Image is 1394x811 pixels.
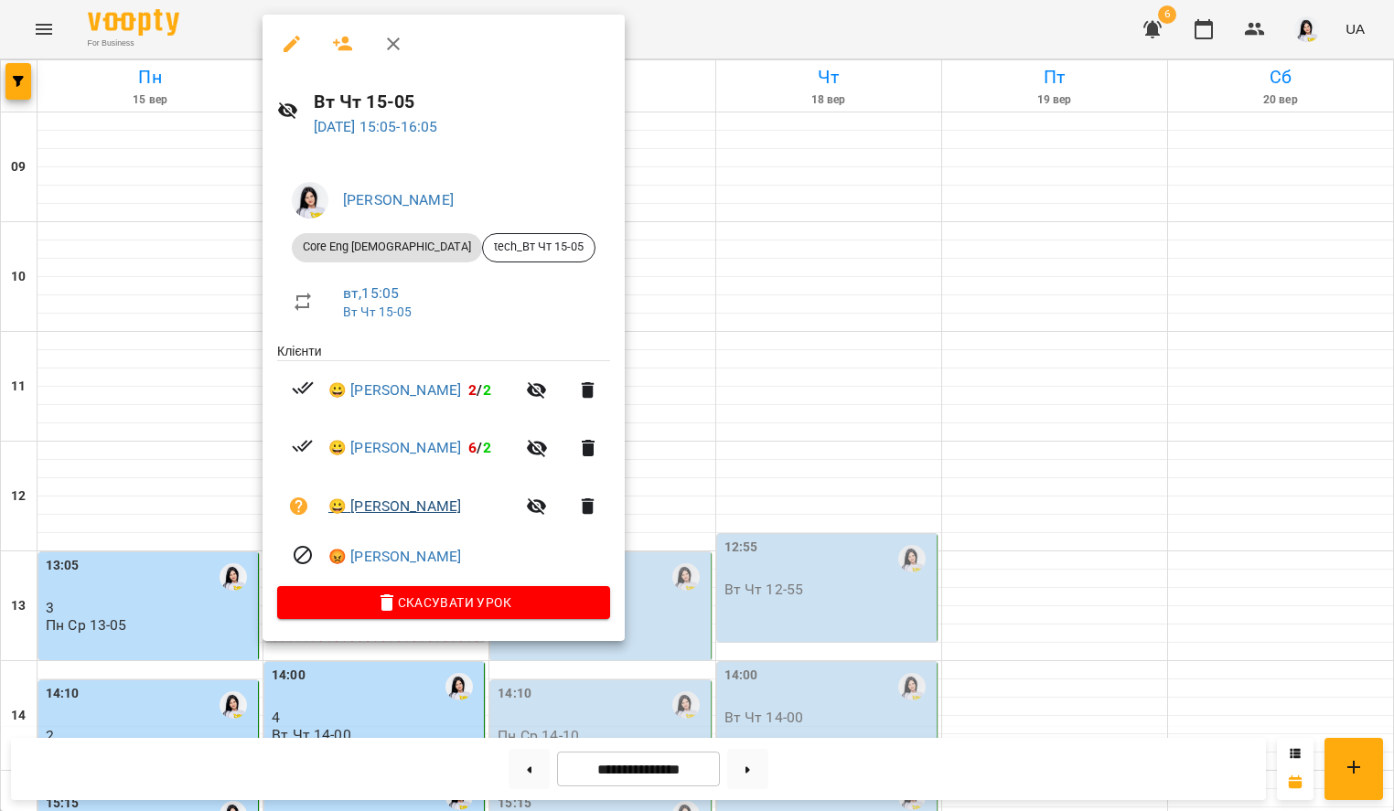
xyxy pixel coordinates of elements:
a: Вт Чт 15-05 [343,304,413,319]
svg: Візит скасовано [292,544,314,566]
a: 😀 [PERSON_NAME] [328,437,461,459]
a: 😡 [PERSON_NAME] [328,546,461,568]
a: 😀 [PERSON_NAME] [328,379,461,401]
span: Скасувати Урок [292,592,595,614]
a: [PERSON_NAME] [343,191,454,208]
span: 2 [483,439,491,456]
h6: Вт Чт 15-05 [314,88,610,116]
button: Візит ще не сплачено. Додати оплату? [277,485,321,528]
ul: Клієнти [277,342,610,586]
button: Скасувати Урок [277,586,610,619]
b: / [468,381,490,399]
a: вт , 15:05 [343,284,399,302]
img: 2db0e6d87653b6f793ba04c219ce5204.jpg [292,182,328,219]
a: 😀 [PERSON_NAME] [328,496,461,518]
span: tech_Вт Чт 15-05 [483,239,595,255]
span: Core Eng [DEMOGRAPHIC_DATA] [292,239,482,255]
span: 2 [483,381,491,399]
svg: Візит сплачено [292,377,314,399]
div: tech_Вт Чт 15-05 [482,233,595,262]
a: [DATE] 15:05-16:05 [314,118,438,135]
span: 2 [468,381,477,399]
span: 6 [468,439,477,456]
svg: Візит сплачено [292,435,314,457]
b: / [468,439,490,456]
